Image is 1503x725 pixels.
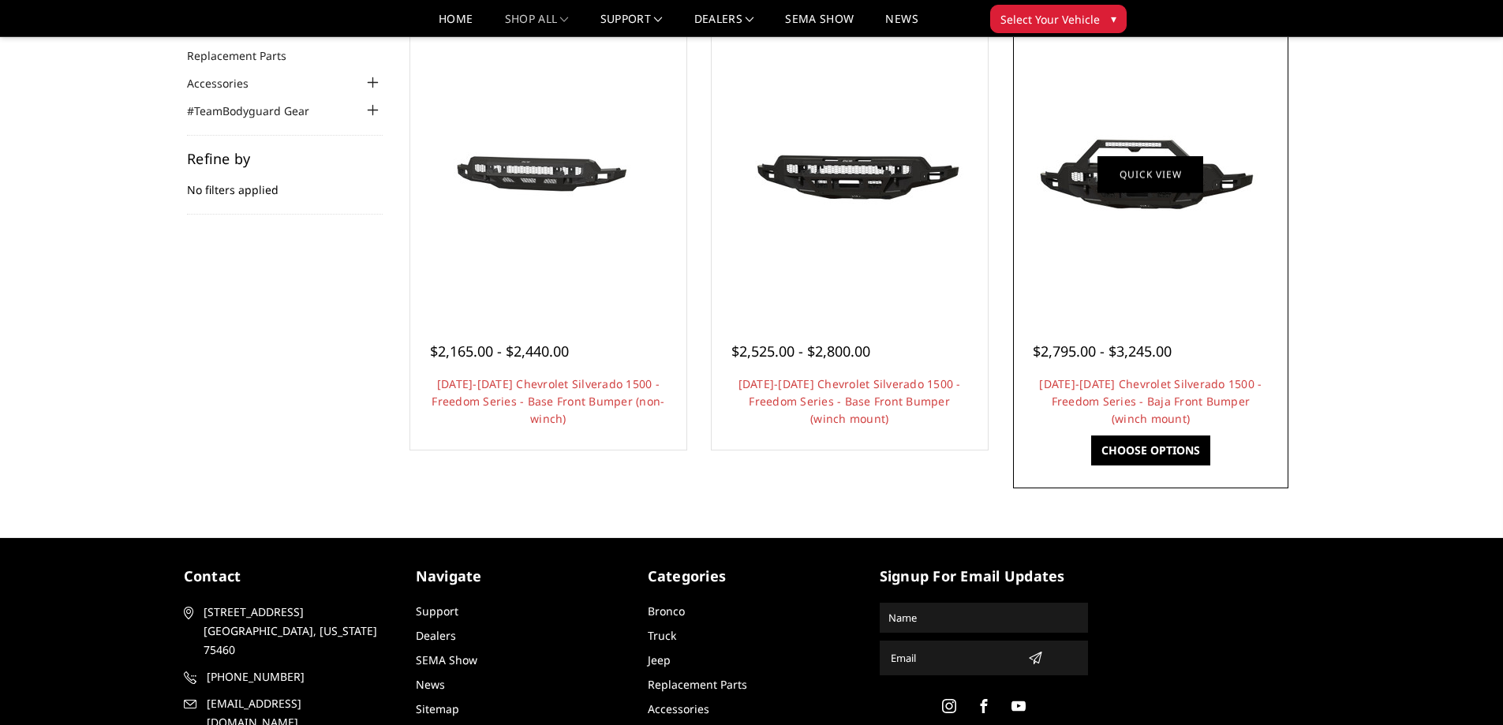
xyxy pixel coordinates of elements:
[694,13,754,36] a: Dealers
[416,652,477,667] a: SEMA Show
[1097,155,1203,192] a: Quick view
[648,628,676,643] a: Truck
[716,40,984,308] a: 2022-2025 Chevrolet Silverado 1500 - Freedom Series - Base Front Bumper (winch mount) 2022-2025 C...
[416,566,624,587] h5: Navigate
[207,667,390,686] span: [PHONE_NUMBER]
[731,342,870,361] span: $2,525.00 - $2,800.00
[738,376,961,426] a: [DATE]-[DATE] Chevrolet Silverado 1500 - Freedom Series - Base Front Bumper (winch mount)
[648,566,856,587] h5: Categories
[1091,435,1210,465] a: Choose Options
[648,604,685,618] a: Bronco
[1017,40,1285,308] a: 2022-2025 Chevrolet Silverado 1500 - Freedom Series - Baja Front Bumper (winch mount)
[184,667,392,686] a: [PHONE_NUMBER]
[187,47,306,64] a: Replacement Parts
[184,566,392,587] h5: contact
[430,342,569,361] span: $2,165.00 - $2,440.00
[432,376,664,426] a: [DATE]-[DATE] Chevrolet Silverado 1500 - Freedom Series - Base Front Bumper (non-winch)
[648,677,747,692] a: Replacement Parts
[187,151,383,215] div: No filters applied
[885,13,918,36] a: News
[416,604,458,618] a: Support
[439,13,473,36] a: Home
[884,645,1022,671] input: Email
[785,13,854,36] a: SEMA Show
[414,40,682,308] a: 2022-2025 Chevrolet Silverado 1500 - Freedom Series - Base Front Bumper (non-winch) 2022-2025 Che...
[416,677,445,692] a: News
[204,603,387,660] span: [STREET_ADDRESS] [GEOGRAPHIC_DATA], [US_STATE] 75460
[416,628,456,643] a: Dealers
[880,566,1088,587] h5: signup for email updates
[1039,376,1262,426] a: [DATE]-[DATE] Chevrolet Silverado 1500 - Freedom Series - Baja Front Bumper (winch mount)
[723,103,976,245] img: 2022-2025 Chevrolet Silverado 1500 - Freedom Series - Base Front Bumper (winch mount)
[1033,342,1172,361] span: $2,795.00 - $3,245.00
[416,701,459,716] a: Sitemap
[505,13,569,36] a: shop all
[990,5,1127,33] button: Select Your Vehicle
[648,701,709,716] a: Accessories
[648,652,671,667] a: Jeep
[1000,11,1100,28] span: Select Your Vehicle
[187,103,329,119] a: #TeamBodyguard Gear
[1111,10,1116,27] span: ▾
[1024,103,1277,245] img: 2022-2025 Chevrolet Silverado 1500 - Freedom Series - Baja Front Bumper (winch mount)
[600,13,663,36] a: Support
[882,605,1086,630] input: Name
[187,151,383,166] h5: Refine by
[187,75,268,92] a: Accessories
